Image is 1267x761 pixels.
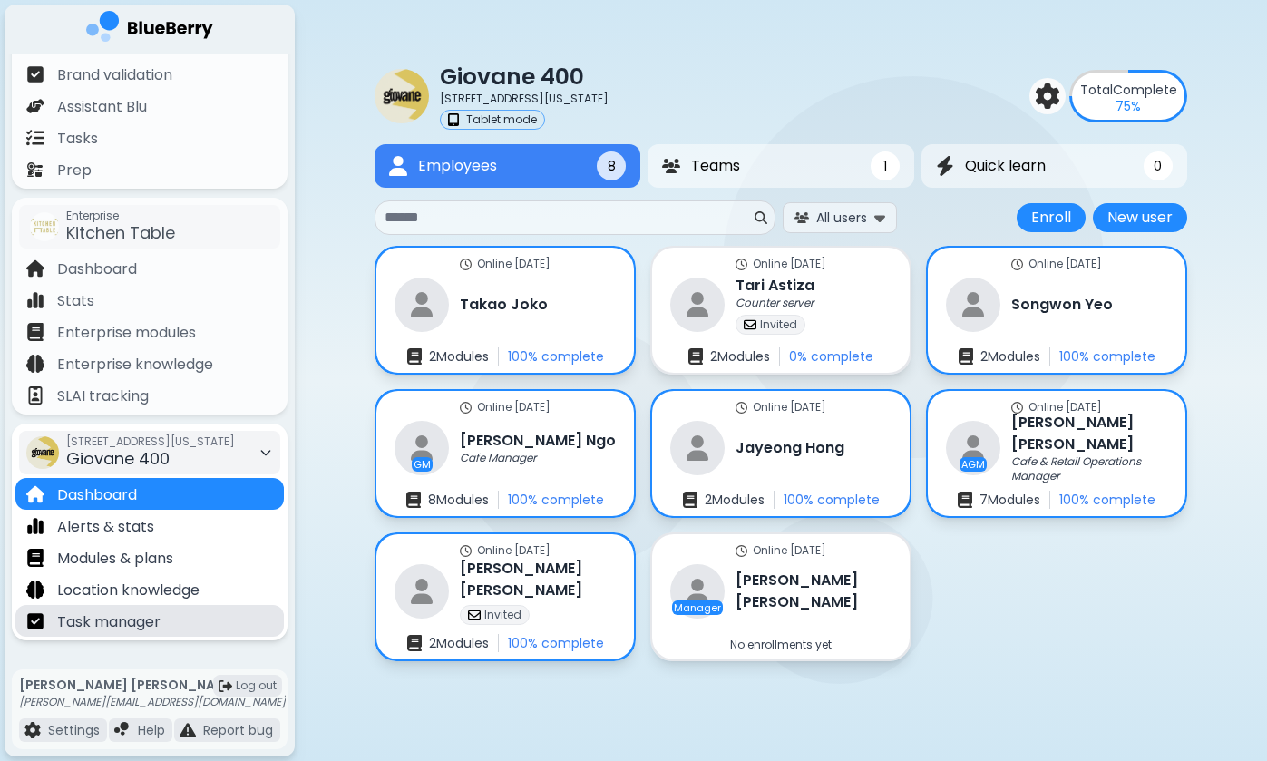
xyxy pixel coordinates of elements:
h3: Jayeong Hong [736,437,844,459]
p: 100 % complete [508,492,604,508]
img: file icon [26,161,44,179]
p: Giovane 400 [440,62,609,92]
p: 100 % complete [784,492,880,508]
p: Task manager [57,611,161,633]
p: Settings [48,722,100,738]
button: New user [1093,203,1187,232]
img: file icon [26,129,44,147]
span: Teams [691,155,740,177]
span: Enterprise [66,209,175,223]
img: online status [1011,259,1023,270]
p: Online [DATE] [477,400,551,415]
span: Employees [418,155,497,177]
p: Report bug [203,722,273,738]
p: Online [DATE] [753,400,826,415]
img: enrollments [959,348,973,365]
img: online status [736,545,747,557]
p: 100 % complete [1059,492,1155,508]
p: Online [DATE] [1028,257,1102,271]
img: enrollments [688,348,703,365]
img: invited [744,318,756,331]
img: logout [219,679,232,693]
button: All users [783,202,897,232]
p: 0 % complete [789,348,873,365]
img: file icon [26,485,44,503]
a: online statusOnline [DATE]restaurantSongwon Yeoenrollments2Modules100% complete [926,246,1187,375]
img: restaurant [670,278,725,332]
p: 2 Module s [429,635,489,651]
h3: Songwon Yeo [1011,294,1113,316]
p: Counter server [736,296,814,310]
p: Invited [760,317,797,332]
a: online statusOnline [DATE]restaurant[PERSON_NAME] [PERSON_NAME]invitedInvitedenrollments2Modules1... [375,532,636,661]
p: 7 Module s [979,492,1040,508]
a: online statusOnline [DATE]restaurantAGM[PERSON_NAME] [PERSON_NAME]Cafe & Retail Operations Manage... [926,389,1187,518]
img: file icon [26,65,44,83]
a: online statusOnline [DATE]restaurantGM[PERSON_NAME] NgoCafe Managerenrollments8Modules100% complete [375,389,636,518]
p: 2 Module s [705,492,765,508]
img: Employees [389,156,407,177]
img: Quick learn [936,156,954,177]
img: company thumbnail [26,436,59,469]
span: 0 [1154,158,1162,174]
p: 100 % complete [508,348,604,365]
img: tablet [448,113,459,126]
button: EmployeesEmployees8 [375,144,640,188]
img: company logo [86,11,213,48]
h3: Tari Astiza [736,275,814,297]
p: Manager [674,602,721,613]
img: file icon [26,581,44,599]
p: Dashboard [57,484,137,506]
span: Log out [236,678,277,693]
img: online status [460,402,472,414]
p: Location knowledge [57,580,200,601]
h3: [PERSON_NAME] [PERSON_NAME] [460,558,616,601]
p: Brand validation [57,64,172,86]
p: Alerts & stats [57,516,154,538]
a: online statusOnline [DATE]restaurantTari AstizaCounter serverinvitedInvitedenrollments2Modules0% ... [650,246,911,375]
span: [STREET_ADDRESS][US_STATE] [66,434,235,449]
button: TeamsTeams1 [648,144,913,188]
p: [PERSON_NAME] [PERSON_NAME] [19,677,286,693]
img: restaurant [670,421,725,475]
p: Enterprise modules [57,322,196,344]
p: 75 % [1116,98,1141,114]
img: restaurant [395,564,449,619]
img: restaurant [395,421,449,475]
p: 2 Module s [429,348,489,365]
h3: [PERSON_NAME] [PERSON_NAME] [736,570,892,613]
p: Online [DATE] [1028,400,1102,415]
img: settings [1035,83,1060,109]
img: file icon [26,97,44,115]
p: Online [DATE] [753,543,826,558]
p: Online [DATE] [753,257,826,271]
img: file icon [26,259,44,278]
img: invited [468,609,481,621]
p: [PERSON_NAME][EMAIL_ADDRESS][DOMAIN_NAME] [19,695,286,709]
span: All users [816,210,867,226]
p: Assistant Blu [57,96,147,118]
img: online status [736,402,747,414]
a: online statusOnline [DATE]restaurantTakao Jokoenrollments2Modules100% complete [375,246,636,375]
img: online status [1011,402,1023,414]
p: Modules & plans [57,548,173,570]
button: Enroll [1017,203,1086,232]
p: Dashboard [57,259,137,280]
img: restaurant [946,278,1000,332]
p: Cafe & Retail Operations Manager [1011,454,1160,483]
img: enrollments [407,348,422,365]
p: 100 % complete [508,635,604,651]
p: 2 Module s [980,348,1040,365]
p: Complete [1080,82,1177,98]
p: SLAI tracking [57,385,149,407]
img: file icon [26,291,44,309]
span: Total [1080,81,1113,99]
img: file icon [26,355,44,373]
img: file icon [26,549,44,567]
p: Online [DATE] [477,543,551,558]
h3: [PERSON_NAME] Ngo [460,430,616,452]
p: 2 Module s [710,348,770,365]
p: No enrollments yet [730,638,832,652]
a: online statusOnline [DATE]restaurantManager[PERSON_NAME] [PERSON_NAME]No enrollments yet [650,532,911,661]
img: Teams [662,159,680,173]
